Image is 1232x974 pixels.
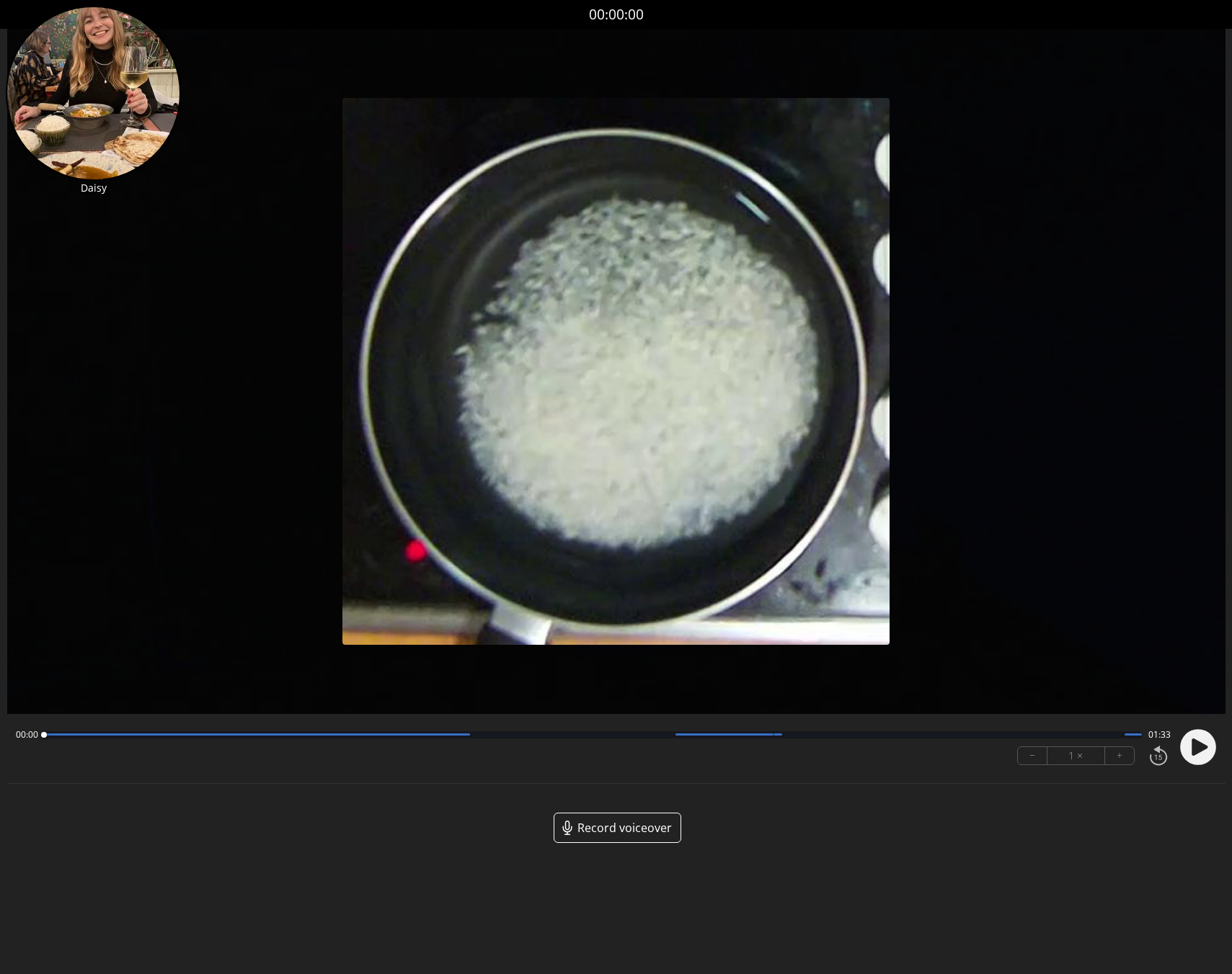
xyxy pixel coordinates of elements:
[589,4,644,25] a: 00:00:00
[1105,747,1134,764] button: +
[554,813,681,843] a: Record voiceover
[1047,747,1105,764] div: 1 ×
[6,6,181,181] img: DM
[577,819,672,836] span: Record voiceover
[1018,747,1047,764] button: −
[6,181,181,195] p: Daisy
[342,98,890,645] img: Poster Image
[16,729,38,741] span: 00:00
[1148,729,1171,741] span: 01:33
